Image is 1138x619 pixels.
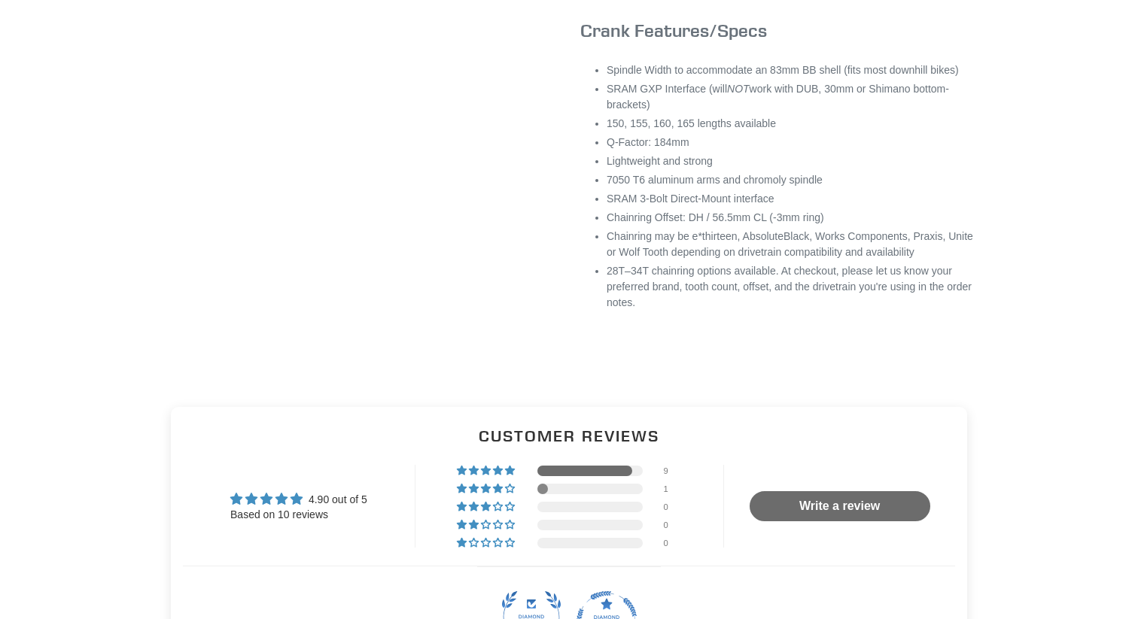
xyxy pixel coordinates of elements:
[607,263,979,311] li: 28T–34T chainring options available. At checkout, please let us know your preferred brand, tooth ...
[607,135,979,150] li: Q-Factor: 184mm
[183,425,955,447] h2: Customer Reviews
[607,191,979,207] li: SRAM 3-Bolt Direct-Mount interface
[607,116,979,132] li: 150, 155, 160, 165 lengths available
[309,493,367,505] span: 4.90 out of 5
[230,490,367,508] div: Average rating is 4.90 stars
[607,172,979,188] li: 7050 T6 aluminum arms and chromoly spindle
[664,484,682,494] div: 1
[457,484,517,494] div: 10% (1) reviews with 4 star rating
[750,491,930,521] a: Write a review
[607,229,979,260] li: Chainring may be e*thirteen, AbsoluteBlack, Works Components, Praxis, Unite or Wolf Tooth dependi...
[664,466,682,476] div: 9
[607,153,979,169] li: Lightweight and strong
[230,508,367,523] div: Based on 10 reviews
[457,466,517,476] div: 90% (9) reviews with 5 star rating
[580,20,979,41] h3: Crank Features/Specs
[607,210,979,226] li: Chainring Offset: DH / 56.5mm CL (-3mm ring)
[607,62,979,78] li: Spindle Width to accommodate an 83mm BB shell (fits most downhill bikes)
[607,81,979,113] li: SRAM GXP Interface (will work with DUB, 30mm or Shimano bottom-brackets)
[727,83,750,95] em: NOT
